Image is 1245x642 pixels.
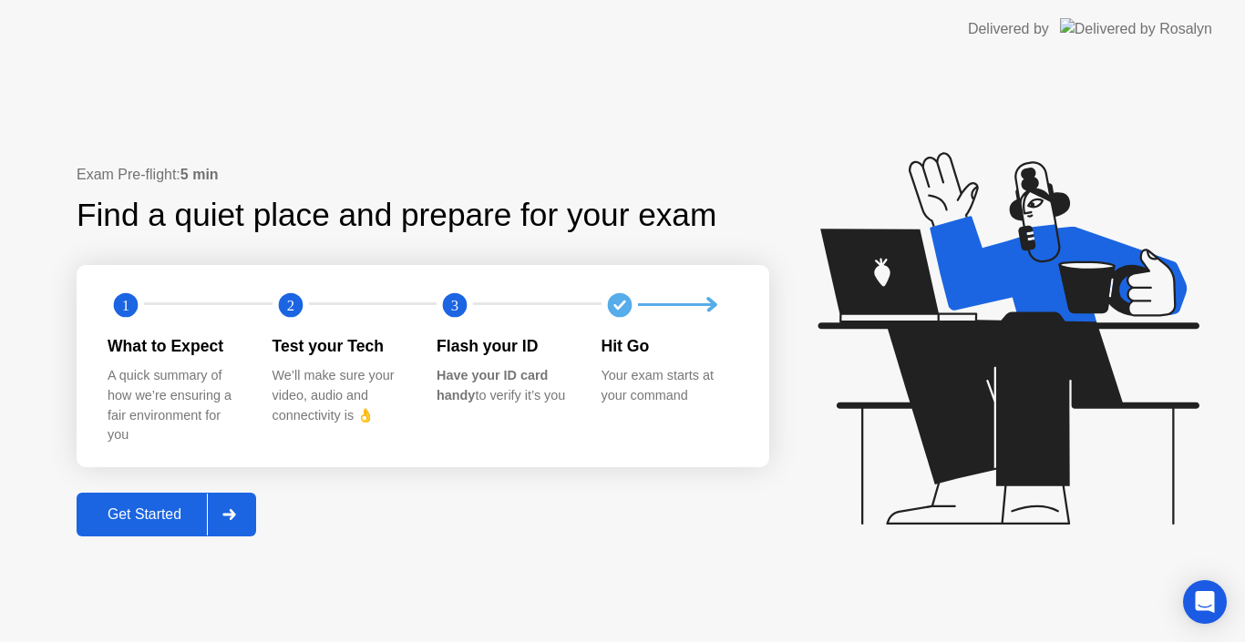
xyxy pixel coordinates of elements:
div: Get Started [82,506,207,523]
img: Delivered by Rosalyn [1060,18,1212,39]
div: Hit Go [602,334,737,358]
div: to verify it’s you [437,366,572,405]
div: We’ll make sure your video, audio and connectivity is 👌 [273,366,408,425]
button: Get Started [77,493,256,536]
text: 2 [286,297,293,314]
text: 3 [451,297,458,314]
div: Flash your ID [437,334,572,358]
text: 1 [122,297,129,314]
b: 5 min [180,167,219,182]
div: Open Intercom Messenger [1183,580,1227,624]
div: Find a quiet place and prepare for your exam [77,191,719,239]
div: Your exam starts at your command [602,366,737,405]
div: Delivered by [968,18,1049,40]
div: Exam Pre-flight: [77,164,769,186]
div: Test your Tech [273,334,408,358]
div: A quick summary of how we’re ensuring a fair environment for you [108,366,243,444]
b: Have your ID card handy [437,368,548,403]
div: What to Expect [108,334,243,358]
